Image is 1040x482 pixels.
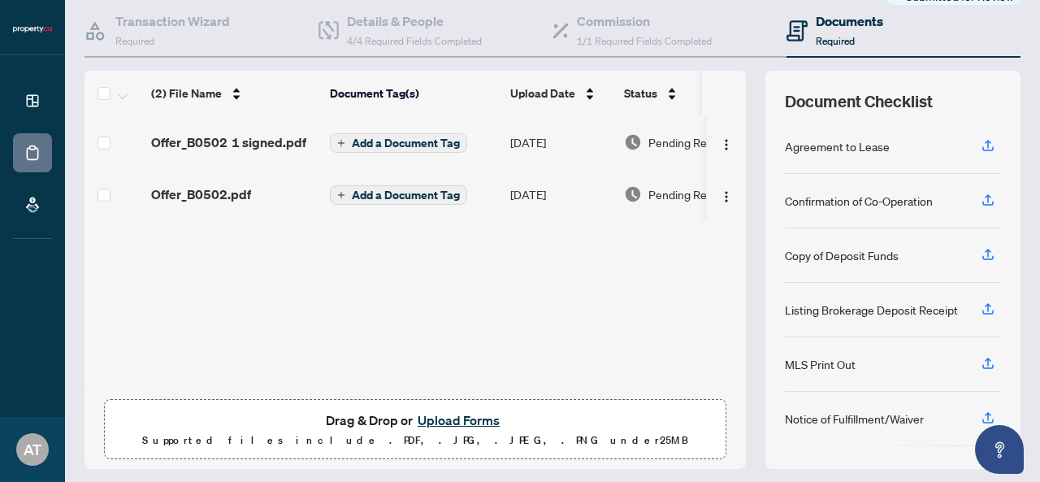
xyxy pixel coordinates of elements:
span: Status [624,85,657,102]
button: Add a Document Tag [330,185,467,206]
button: Upload Forms [413,410,505,431]
span: plus [337,191,345,199]
td: [DATE] [504,116,617,168]
img: Logo [720,190,733,203]
span: Pending Review [648,185,730,203]
th: Document Tag(s) [323,71,504,116]
h4: Commission [577,11,712,31]
td: [DATE] [504,168,617,220]
span: Required [816,35,855,47]
button: Open asap [975,425,1024,474]
div: Notice of Fulfillment/Waiver [785,410,924,428]
div: Agreement to Lease [785,137,890,155]
button: Logo [713,129,739,155]
span: Document Checklist [785,90,933,113]
div: Copy of Deposit Funds [785,246,899,264]
th: (2) File Name [145,71,323,116]
span: 1/1 Required Fields Completed [577,35,712,47]
span: Offer_B0502.pdf [151,185,251,204]
th: Upload Date [504,71,617,116]
span: 4/4 Required Fields Completed [347,35,482,47]
img: Document Status [624,133,642,151]
p: Supported files include .PDF, .JPG, .JPEG, .PNG under 25 MB [115,431,716,450]
span: Pending Review [648,133,730,151]
span: AT [24,438,41,461]
div: Listing Brokerage Deposit Receipt [785,301,958,319]
span: (2) File Name [151,85,222,102]
button: Logo [713,181,739,207]
h4: Details & People [347,11,482,31]
span: Upload Date [510,85,575,102]
img: Document Status [624,185,642,203]
span: Add a Document Tag [352,189,460,201]
div: Confirmation of Co-Operation [785,192,933,210]
button: Add a Document Tag [330,132,467,154]
th: Status [617,71,756,116]
h4: Transaction Wizard [115,11,230,31]
span: Drag & Drop or [326,410,505,431]
span: Offer_B0502 1 signed.pdf [151,132,306,152]
button: Add a Document Tag [330,133,467,153]
img: Logo [720,138,733,151]
span: Required [115,35,154,47]
span: Add a Document Tag [352,137,460,149]
span: Drag & Drop orUpload FormsSupported files include .PDF, .JPG, .JPEG, .PNG under25MB [105,400,726,460]
h4: Documents [816,11,883,31]
div: MLS Print Out [785,355,856,373]
button: Add a Document Tag [330,185,467,205]
span: plus [337,139,345,147]
img: logo [13,24,52,34]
